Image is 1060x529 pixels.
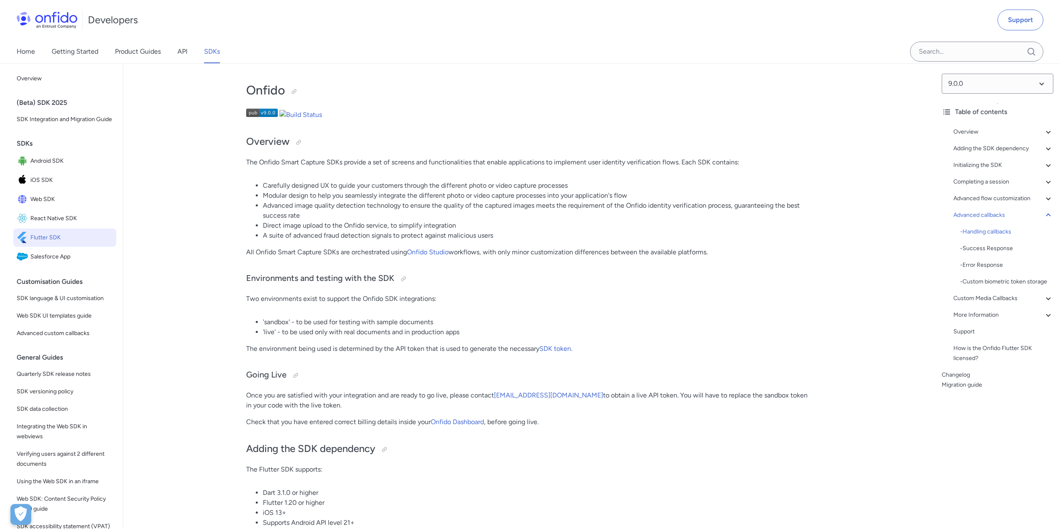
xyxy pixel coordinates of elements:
[942,370,1053,380] a: Changelog
[246,157,813,167] p: The Onfido Smart Capture SDKs provide a set of screens and functionalities that enable applicatio...
[52,40,98,63] a: Getting Started
[263,518,813,528] li: Supports Android API level 21+
[30,213,113,224] span: React Native SDK
[17,369,113,379] span: Quarterly SDK release notes
[953,310,1053,320] a: More Information
[960,277,1053,287] div: - Custom biometric token storage
[246,390,813,410] p: Once you are satisfied with your integration and are ready to go live, please contact to obtain a...
[263,181,813,191] li: Carefully designed UX to guide your customers through the different photo or video capture processes
[13,308,116,324] a: Web SDK UI templates guide
[960,227,1053,237] div: - Handling callbacks
[998,10,1043,30] a: Support
[13,290,116,307] a: SDK language & UI customisation
[17,477,113,487] span: Using the Web SDK in an iframe
[115,40,161,63] a: Product Guides
[13,152,116,170] a: IconAndroid SDKAndroid SDK
[30,155,113,167] span: Android SDK
[263,498,813,508] li: Flutter 1.20 or higher
[17,251,30,263] img: IconSalesforce App
[17,174,30,186] img: IconiOS SDK
[953,327,1053,337] div: Support
[246,82,813,99] h1: Onfido
[204,40,220,63] a: SDKs
[10,504,31,525] div: Cookie Preferences
[279,110,322,120] img: Build Status
[10,504,31,525] button: Open Preferences
[246,464,813,474] p: The Flutter SDK supports:
[246,417,813,427] p: Check that you have entered correct billing details inside your , before going live.
[246,135,813,149] h2: Overview
[246,294,813,304] p: Two environments exist to support the Onfido SDK integrations:
[17,494,113,514] span: Web SDK: Content Security Policy (CSP) guide
[17,74,113,84] span: Overview
[30,232,113,243] span: Flutter SDK
[953,177,1053,187] a: Completing a session
[13,366,116,382] a: Quarterly SDK release notes
[910,42,1043,62] input: Onfido search input field
[17,114,113,124] span: SDK Integration and Migration Guide
[953,343,1053,363] a: How is the Onfido Flutter SDK licensed?
[13,228,116,247] a: IconFlutter SDKFlutter SDK
[17,387,113,397] span: SDK versioning policy
[263,191,813,201] li: Modular design to help you seamlessly integrate the different photo or video capture processes in...
[17,311,113,321] span: Web SDK UI templates guide
[263,221,813,231] li: Direct image upload to the Onfido service, to simplify integration
[30,174,113,186] span: iOS SDK
[17,449,113,469] span: Verifying users against 2 different documents
[263,488,813,498] li: Dart 3.1.0 or higher
[30,194,113,205] span: Web SDK
[17,194,30,205] img: IconWeb SDK
[953,127,1053,137] div: Overview
[17,328,113,338] span: Advanced custom callbacks
[17,404,113,414] span: SDK data collection
[13,248,116,266] a: IconSalesforce AppSalesforce App
[960,243,1053,253] a: -Success Response
[30,251,113,263] span: Salesforce App
[17,349,120,366] div: General Guides
[88,13,138,27] h1: Developers
[953,293,1053,303] a: Custom Media Callbacks
[17,40,35,63] a: Home
[960,243,1053,253] div: - Success Response
[494,391,603,399] a: [EMAIL_ADDRESS][DOMAIN_NAME]
[539,345,571,353] a: SDK token
[13,383,116,400] a: SDK versioning policy
[246,109,278,117] img: Version
[263,201,813,221] li: Advanced image quality detection technology to ensure the quality of the captured images meets th...
[263,327,813,337] li: 'live' - to be used only with real documents and in production apps
[953,194,1053,204] a: Advanced flow customization
[17,155,30,167] img: IconAndroid SDK
[246,247,813,257] p: All Onfido Smart Capture SDKs are orchestrated using workflows, with only minor customization dif...
[17,135,120,152] div: SDKs
[953,144,1053,154] a: Adding the SDK dependency
[953,160,1053,170] div: Initializing the SDK
[960,227,1053,237] a: -Handling callbacks
[13,70,116,87] a: Overview
[17,422,113,442] span: Integrating the Web SDK in webviews
[13,418,116,445] a: Integrating the Web SDK in webviews
[17,213,30,224] img: IconReact Native SDK
[17,12,77,28] img: Onfido Logo
[13,209,116,228] a: IconReact Native SDKReact Native SDK
[263,231,813,241] li: A suite of advanced fraud detection signals to protect against malicious users
[13,446,116,472] a: Verifying users against 2 different documents
[960,277,1053,287] a: -Custom biometric token storage
[13,473,116,490] a: Using the Web SDK in an iframe
[263,508,813,518] li: iOS 13+
[942,107,1053,117] div: Table of contents
[953,210,1053,220] a: Advanced callbacks
[13,491,116,517] a: Web SDK: Content Security Policy (CSP) guide
[177,40,187,63] a: API
[17,232,30,243] img: IconFlutter SDK
[13,325,116,342] a: Advanced custom callbacks
[13,171,116,189] a: IconiOS SDKiOS SDK
[17,273,120,290] div: Customisation Guides
[13,111,116,128] a: SDK Integration and Migration Guide
[13,401,116,417] a: SDK data collection
[263,317,813,327] li: 'sandbox' - to be used for testing with sample documents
